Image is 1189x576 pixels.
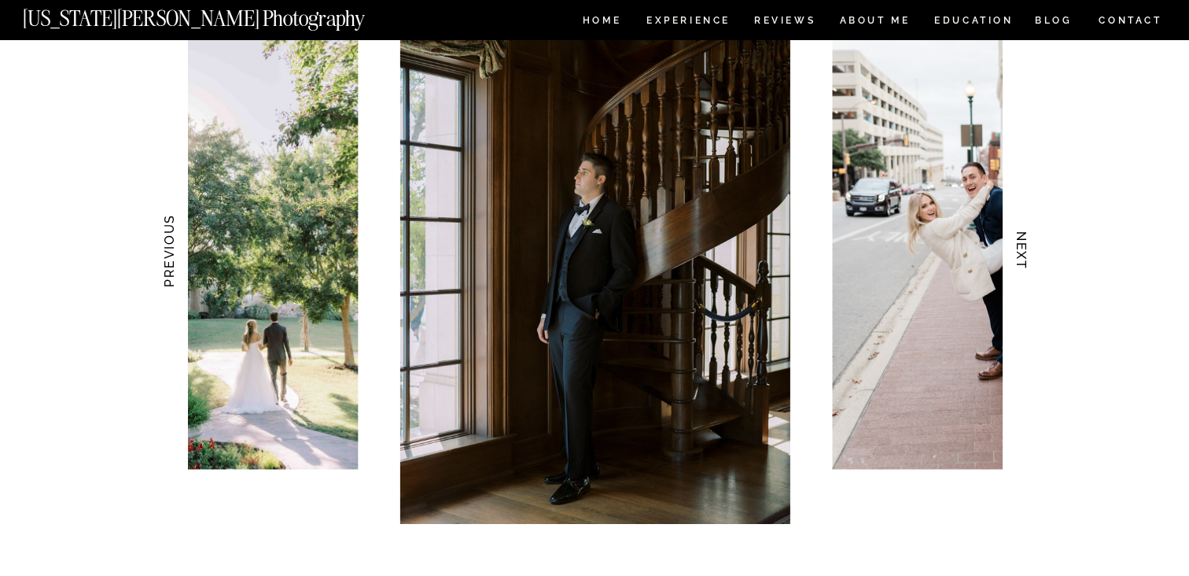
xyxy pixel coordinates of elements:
a: BLOG [1035,16,1073,29]
a: REVIEWS [754,16,813,29]
a: ABOUT ME [839,16,911,29]
h3: PREVIOUS [160,201,177,301]
a: [US_STATE][PERSON_NAME] Photography [23,8,418,21]
a: Experience [646,16,729,29]
a: HOME [580,16,624,29]
h3: NEXT [1014,201,1030,301]
a: CONTACT [1098,12,1163,29]
a: EDUCATION [933,16,1015,29]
